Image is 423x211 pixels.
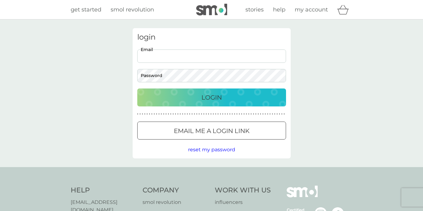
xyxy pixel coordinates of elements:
p: ● [260,113,261,116]
p: ● [241,113,242,116]
p: ● [196,113,197,116]
img: smol [287,186,318,207]
p: ● [199,113,200,116]
p: ● [177,113,178,116]
span: reset my password [188,147,235,153]
p: ● [279,113,280,116]
p: ● [258,113,259,116]
p: ● [144,113,145,116]
p: ● [236,113,238,116]
p: ● [147,113,148,116]
p: ● [239,113,240,116]
p: ● [187,113,188,116]
p: ● [170,113,171,116]
p: ● [244,113,245,116]
p: ● [139,113,141,116]
p: ● [210,113,212,116]
p: ● [270,113,271,116]
p: ● [180,113,181,116]
p: ● [168,113,169,116]
p: ● [142,113,143,116]
p: ● [206,113,207,116]
span: my account [295,6,328,13]
p: Email me a login link [174,126,249,136]
p: ● [149,113,150,116]
p: ● [203,113,205,116]
p: ● [229,113,231,116]
p: ● [248,113,249,116]
h4: Help [71,186,137,195]
p: ● [253,113,254,116]
p: ● [201,113,202,116]
p: ● [255,113,257,116]
p: ● [284,113,285,116]
p: ● [213,113,214,116]
p: ● [156,113,157,116]
p: ● [137,113,139,116]
p: ● [175,113,176,116]
p: ● [173,113,174,116]
p: ● [274,113,275,116]
p: ● [154,113,155,116]
p: ● [182,113,183,116]
p: ● [151,113,152,116]
a: stories [245,5,264,14]
p: ● [189,113,190,116]
p: ● [158,113,160,116]
p: ● [234,113,235,116]
p: ● [192,113,193,116]
h3: login [137,33,286,42]
a: smol revolution [143,198,209,206]
p: ● [161,113,162,116]
button: Login [137,88,286,106]
p: ● [208,113,209,116]
p: ● [163,113,164,116]
button: Email me a login link [137,122,286,140]
span: stories [245,6,264,13]
a: get started [71,5,101,14]
div: basket [337,3,353,16]
button: reset my password [188,146,235,154]
p: ● [232,113,233,116]
h4: Work With Us [215,186,271,195]
a: smol revolution [111,5,154,14]
p: ● [227,113,228,116]
h4: Company [143,186,209,195]
p: ● [218,113,219,116]
p: ● [184,113,186,116]
span: help [273,6,285,13]
span: get started [71,6,101,13]
p: ● [215,113,216,116]
p: ● [251,113,252,116]
p: ● [246,113,247,116]
p: ● [276,113,278,116]
p: ● [262,113,264,116]
a: help [273,5,285,14]
img: smol [196,4,227,15]
p: ● [225,113,226,116]
p: ● [272,113,273,116]
a: my account [295,5,328,14]
p: ● [267,113,268,116]
p: ● [222,113,223,116]
span: smol revolution [111,6,154,13]
p: Login [201,93,222,102]
p: ● [281,113,283,116]
p: ● [165,113,167,116]
p: ● [220,113,221,116]
p: ● [194,113,195,116]
a: influencers [215,198,271,206]
p: ● [265,113,266,116]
